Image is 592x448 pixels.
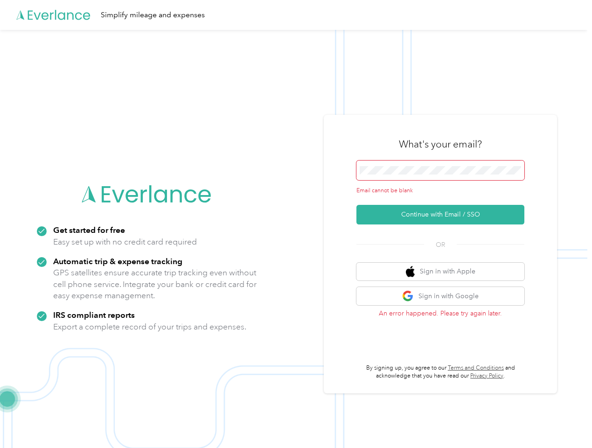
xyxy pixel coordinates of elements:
[406,266,415,278] img: apple logo
[53,256,182,266] strong: Automatic trip & expense tracking
[53,321,246,333] p: Export a complete record of your trips and expenses.
[356,308,524,318] p: An error happened. Please try again later.
[402,290,414,302] img: google logo
[399,138,482,151] h3: What's your email?
[448,364,504,371] a: Terms and Conditions
[53,310,135,320] strong: IRS compliant reports
[470,372,503,379] a: Privacy Policy
[53,236,197,248] p: Easy set up with no credit card required
[356,364,524,380] p: By signing up, you agree to our and acknowledge that you have read our .
[101,9,205,21] div: Simplify mileage and expenses
[356,205,524,224] button: Continue with Email / SSO
[356,263,524,281] button: apple logoSign in with Apple
[53,267,257,301] p: GPS satellites ensure accurate trip tracking even without cell phone service. Integrate your bank...
[424,240,457,250] span: OR
[356,287,524,305] button: google logoSign in with Google
[53,225,125,235] strong: Get started for free
[356,187,524,195] div: Email cannot be blank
